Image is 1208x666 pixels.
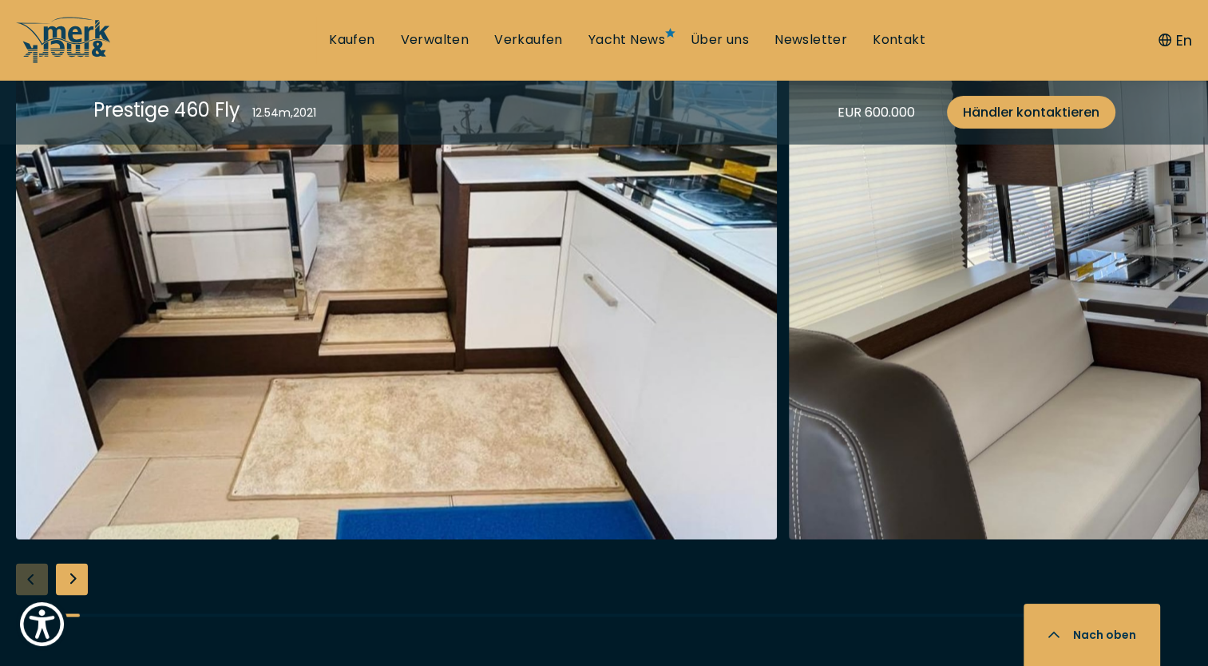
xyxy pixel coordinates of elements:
a: Händler kontaktieren [947,96,1115,129]
div: Prestige 460 Fly [93,96,240,124]
div: 12.54 m , 2021 [252,105,316,121]
a: Kaufen [329,31,374,49]
a: Über uns [691,31,749,49]
div: EUR 600.000 [838,102,915,122]
div: Next slide [56,563,88,595]
button: Show Accessibility Preferences [16,598,68,650]
button: En [1158,30,1192,51]
span: Händler kontaktieren [963,102,1099,122]
img: Merk&Merk [16,28,777,539]
a: Kontakt [873,31,925,49]
a: Verwalten [401,31,469,49]
a: Newsletter [774,31,847,49]
a: Yacht News [588,31,665,49]
button: Nach oben [1024,604,1160,666]
a: Verkaufen [494,31,563,49]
